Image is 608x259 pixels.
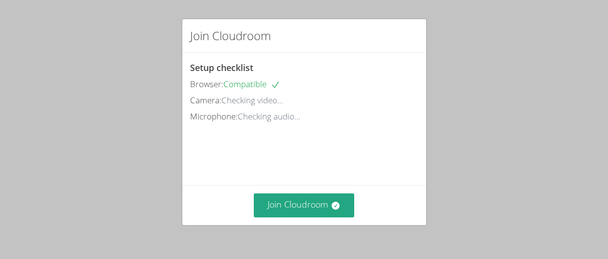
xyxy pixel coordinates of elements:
span: Setup checklist [190,62,253,73]
button: Join Cloudroom [254,193,354,217]
span: Camera: [190,94,221,106]
span: Compatible [223,78,280,90]
span: Microphone: [190,111,238,122]
span: Browser: [190,78,223,90]
span: Checking audio... [238,111,300,122]
h2: Join Cloudroom [190,27,271,45]
span: Checking video... [221,94,283,106]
